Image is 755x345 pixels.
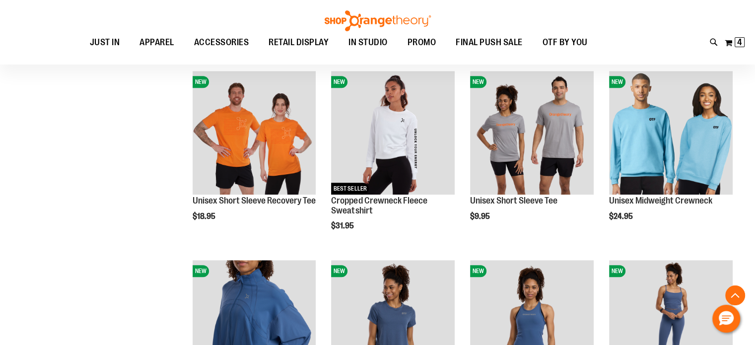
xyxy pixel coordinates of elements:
span: FINAL PUSH SALE [456,31,523,54]
span: $24.95 [609,212,634,221]
span: NEW [331,76,347,88]
div: product [188,66,321,246]
span: NEW [609,265,625,277]
img: Unisex Short Sleeve Tee [470,71,594,195]
a: FINAL PUSH SALE [446,31,533,54]
a: OTF BY YOU [533,31,598,54]
a: Unisex Midweight Crewneck [609,196,712,206]
a: RETAIL DISPLAY [259,31,339,54]
button: Hello, have a question? Let’s chat. [712,305,740,333]
span: ACCESSORIES [194,31,249,54]
span: JUST IN [90,31,120,54]
span: 4 [737,37,742,47]
a: JUST IN [80,31,130,54]
span: APPAREL [139,31,174,54]
span: NEW [193,76,209,88]
span: IN STUDIO [348,31,388,54]
a: Unisex Short Sleeve Recovery TeeNEW [193,71,316,196]
a: APPAREL [130,31,184,54]
a: Unisex Short Sleeve TeeNEW [470,71,594,196]
span: $9.95 [470,212,491,221]
a: IN STUDIO [339,31,398,54]
span: NEW [609,76,625,88]
span: $31.95 [331,221,355,230]
a: ACCESSORIES [184,31,259,54]
span: NEW [331,265,347,277]
span: OTF BY YOU [543,31,588,54]
div: product [604,66,738,246]
img: Cropped Crewneck Fleece Sweatshirt [331,71,455,195]
a: Cropped Crewneck Fleece Sweatshirt [331,196,427,215]
span: BEST SELLER [331,183,369,195]
a: Unisex Midweight CrewneckNEW [609,71,733,196]
img: Unisex Short Sleeve Recovery Tee [193,71,316,195]
a: PROMO [398,31,446,54]
a: Cropped Crewneck Fleece SweatshirtNEWBEST SELLER [331,71,455,196]
span: NEW [193,265,209,277]
div: product [465,66,599,246]
a: Unisex Short Sleeve Tee [470,196,557,206]
a: Unisex Short Sleeve Recovery Tee [193,196,316,206]
span: $18.95 [193,212,217,221]
span: NEW [470,76,486,88]
span: RETAIL DISPLAY [269,31,329,54]
button: Back To Top [725,285,745,305]
img: Unisex Midweight Crewneck [609,71,733,195]
span: NEW [470,265,486,277]
img: Shop Orangetheory [323,10,432,31]
span: PROMO [408,31,436,54]
div: product [326,66,460,256]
